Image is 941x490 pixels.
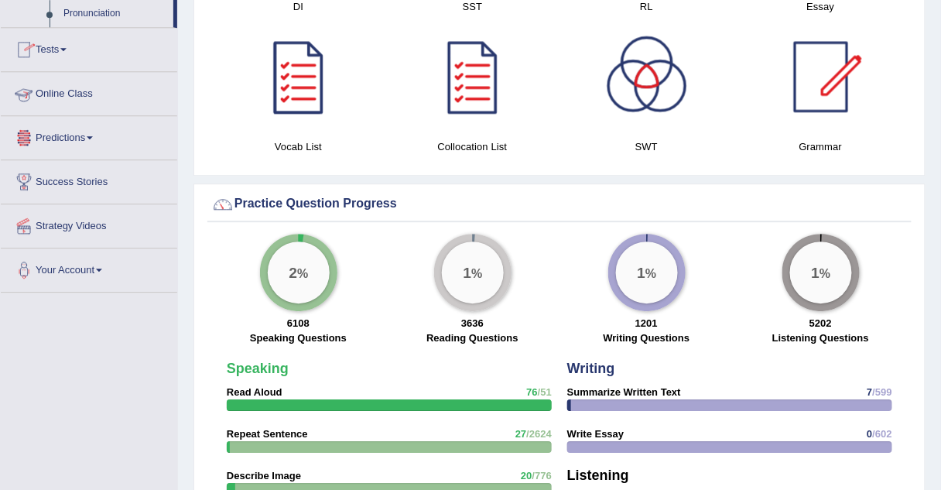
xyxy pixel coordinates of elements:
[515,428,526,440] span: 27
[289,264,297,281] big: 2
[521,470,532,481] span: 20
[604,331,690,345] label: Writing Questions
[1,72,177,111] a: Online Class
[567,361,615,376] strong: Writing
[287,317,310,329] strong: 6108
[227,428,308,440] strong: Repeat Sentence
[393,139,552,155] h4: Collocation List
[741,139,900,155] h4: Grammar
[211,193,908,216] div: Practice Question Progress
[772,331,869,345] label: Listening Questions
[1,160,177,199] a: Success Stories
[1,204,177,243] a: Strategy Videos
[1,116,177,155] a: Predictions
[790,242,852,303] div: %
[461,317,484,329] strong: 3636
[463,264,471,281] big: 1
[635,317,658,329] strong: 1201
[526,386,537,398] span: 76
[442,242,504,303] div: %
[227,470,301,481] strong: Describe Image
[809,317,832,329] strong: 5202
[567,468,629,483] strong: Listening
[873,386,892,398] span: /599
[538,386,552,398] span: /51
[219,139,378,155] h4: Vocab List
[1,248,177,287] a: Your Account
[867,428,872,440] span: 0
[227,386,282,398] strong: Read Aloud
[616,242,678,303] div: %
[867,386,872,398] span: 7
[811,264,820,281] big: 1
[250,331,347,345] label: Speaking Questions
[532,470,552,481] span: /776
[637,264,645,281] big: 1
[268,242,330,303] div: %
[873,428,892,440] span: /602
[526,428,552,440] span: /2624
[1,28,177,67] a: Tests
[567,139,726,155] h4: SWT
[426,331,518,345] label: Reading Questions
[227,361,289,376] strong: Speaking
[567,428,624,440] strong: Write Essay
[567,386,681,398] strong: Summarize Written Text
